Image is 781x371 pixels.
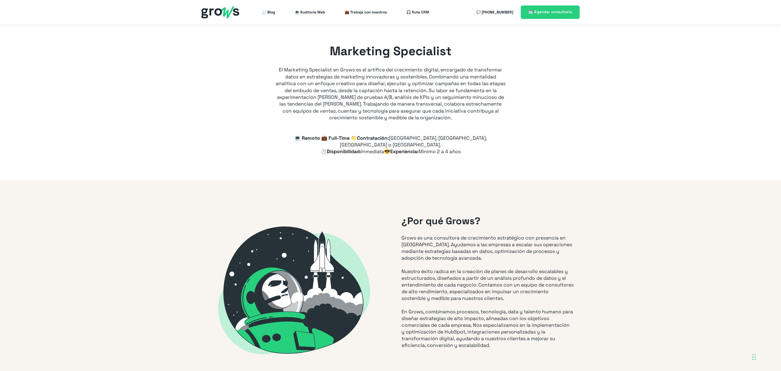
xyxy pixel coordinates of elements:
h1: Marketing Specialist [275,43,506,60]
a: 💼 Trabaja con nosotros [345,6,387,18]
a: 💬 [PHONE_NUMBER] [476,6,513,18]
div: El Marketing Specialist en Grows es el artífice del crecimiento digital, encargado de transformar... [275,43,506,128]
a: 💻 Auditoría Web [295,6,325,18]
p: 💻 Remoto 💼 Full-Time 📁Contratación: ⏱️Disponibilidad: 😎Experiencia: [275,135,506,155]
iframe: Chat Widget [750,342,781,371]
span: Mínimo 2 a 4 años [419,148,461,155]
a: 🗓️ Agendar consultoría [521,5,580,19]
h2: ¿Por qué Grows? [401,214,574,228]
img: grows - hubspot [201,6,239,18]
span: 🗓️ Agendar consultoría [528,9,572,14]
div: Arrastrar [752,348,756,366]
p: Grows es una consultora de crecimiento estratégico con presencia en [GEOGRAPHIC_DATA]. Ayudamos a... [401,235,574,302]
a: 🎧 Ruta CRM [406,6,429,18]
span: Inmediata [361,148,384,155]
span: [GEOGRAPHIC_DATA], [GEOGRAPHIC_DATA], [GEOGRAPHIC_DATA] o [GEOGRAPHIC_DATA]. [340,135,487,148]
div: Widget de chat [750,342,781,371]
a: 🧾 Blog [262,6,275,18]
p: En Grows, combinamos procesos, tecnología, data y talento humano para diseñar estrategias de alto... [401,308,574,349]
